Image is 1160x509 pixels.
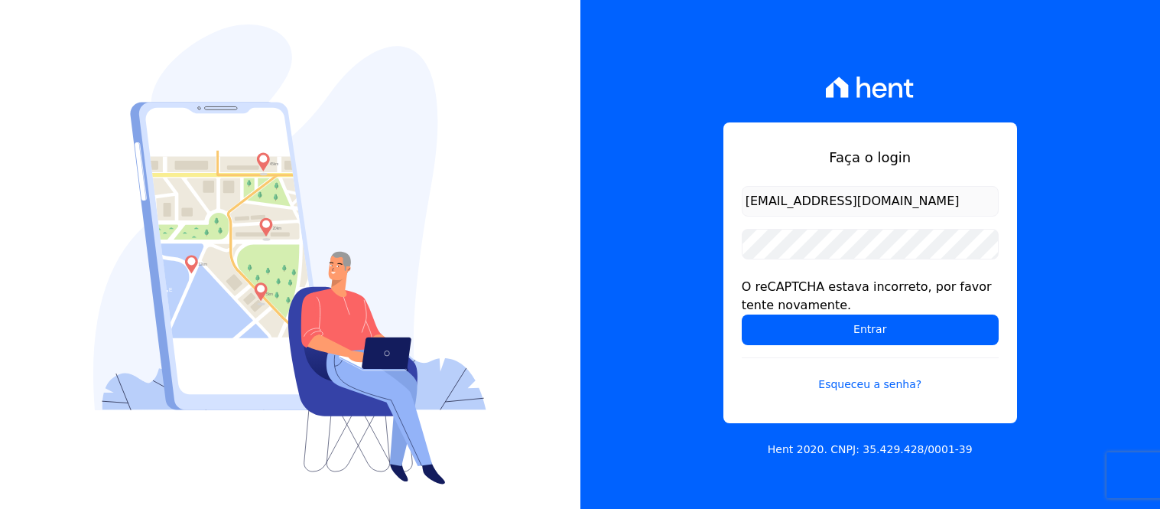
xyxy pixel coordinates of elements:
input: Entrar [742,315,999,345]
p: Hent 2020. CNPJ: 35.429.428/0001-39 [768,442,973,458]
div: O reCAPTCHA estava incorreto, por favor tente novamente. [742,278,999,315]
img: Login [93,24,486,485]
input: Email [742,186,999,217]
a: Esqueceu a senha? [742,357,999,393]
h1: Faça o login [742,147,999,168]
